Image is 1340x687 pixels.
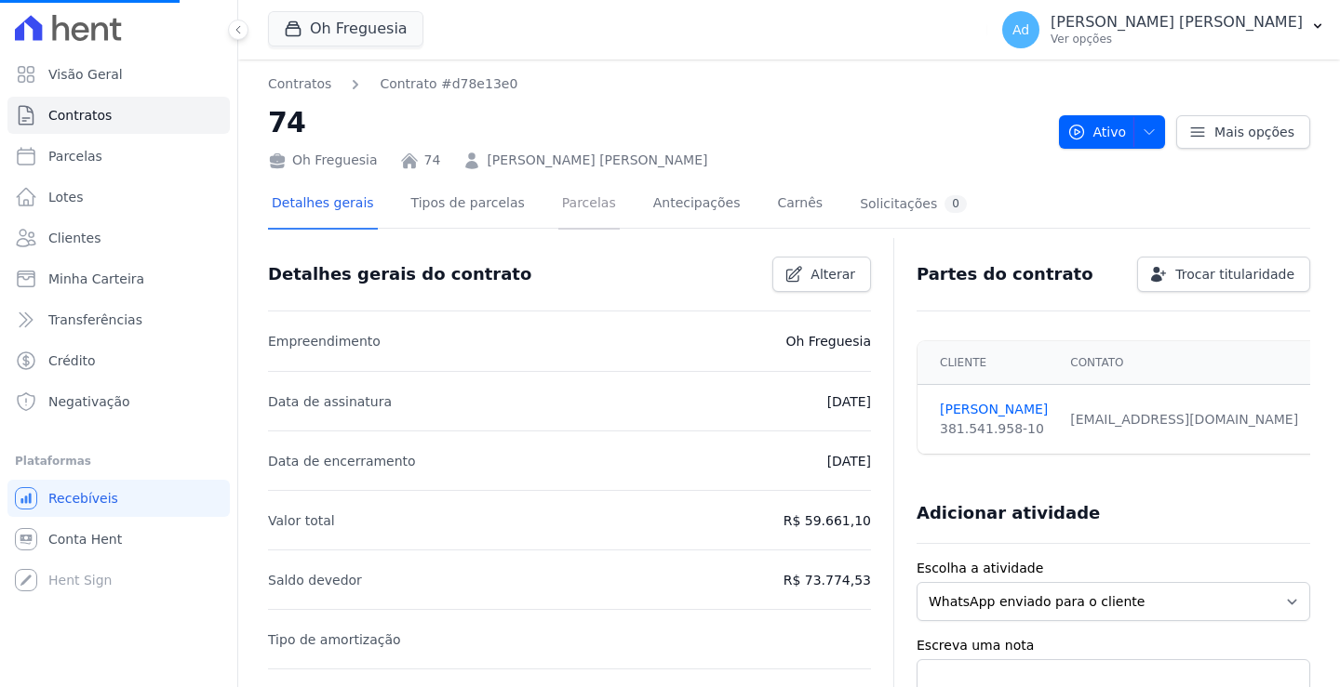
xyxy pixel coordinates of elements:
[860,195,967,213] div: Solicitações
[48,106,112,125] span: Contratos
[7,219,230,257] a: Clientes
[268,74,1044,94] nav: Breadcrumb
[1214,123,1294,141] span: Mais opções
[558,180,620,230] a: Parcelas
[48,188,84,206] span: Lotes
[268,628,401,651] p: Tipo de amortização
[827,390,871,413] p: [DATE]
[7,178,230,216] a: Lotes
[48,489,118,508] span: Recebíveis
[987,4,1340,56] button: Ad [PERSON_NAME] [PERSON_NAME] Ver opções
[48,351,96,370] span: Crédito
[7,342,230,379] a: Crédito
[268,11,423,46] button: Oh Freguesia
[917,502,1100,524] h3: Adicionar atividade
[917,559,1310,578] label: Escolha a atividade
[1070,410,1298,429] div: [EMAIL_ADDRESS][DOMAIN_NAME]
[917,263,1093,285] h3: Partes do contrato
[408,180,529,230] a: Tipos de parcelas
[650,180,744,230] a: Antecipações
[917,636,1310,655] label: Escreva uma nota
[945,195,967,213] div: 0
[811,265,855,284] span: Alterar
[1175,265,1294,284] span: Trocar titularidade
[268,263,531,285] h3: Detalhes gerais do contrato
[7,383,230,420] a: Negativação
[773,180,826,230] a: Carnês
[856,180,971,230] a: Solicitações0
[268,151,378,170] div: Oh Freguesia
[7,521,230,558] a: Conta Hent
[424,151,441,170] a: 74
[1176,115,1310,149] a: Mais opções
[268,74,517,94] nav: Breadcrumb
[48,310,142,329] span: Transferências
[785,330,871,352] p: Oh Freguesia
[268,450,416,472] p: Data de encerramento
[940,400,1048,419] a: [PERSON_NAME]
[7,301,230,338] a: Transferências
[7,97,230,134] a: Contratos
[7,138,230,175] a: Parcelas
[268,390,392,413] p: Data de assinatura
[7,56,230,93] a: Visão Geral
[268,180,378,230] a: Detalhes gerais
[1137,257,1310,292] a: Trocar titularidade
[48,147,102,165] span: Parcelas
[268,509,335,532] p: Valor total
[7,480,230,517] a: Recebíveis
[1059,115,1166,149] button: Ativo
[940,419,1048,439] div: 381.541.958-10
[268,330,381,352] p: Empreendimento
[1067,115,1127,149] span: Ativo
[1012,23,1029,36] span: Ad
[918,341,1059,385] th: Cliente
[1051,13,1303,32] p: [PERSON_NAME] [PERSON_NAME]
[268,101,1044,143] h2: 74
[15,450,222,472] div: Plataformas
[48,392,130,411] span: Negativação
[48,229,100,247] span: Clientes
[487,151,707,170] a: [PERSON_NAME] [PERSON_NAME]
[48,270,144,288] span: Minha Carteira
[784,509,871,532] p: R$ 59.661,10
[1059,341,1309,385] th: Contato
[1051,32,1303,46] p: Ver opções
[772,257,871,292] a: Alterar
[784,569,871,591] p: R$ 73.774,53
[7,260,230,297] a: Minha Carteira
[380,74,517,94] a: Contrato #d78e13e0
[268,569,362,591] p: Saldo devedor
[827,450,871,472] p: [DATE]
[48,65,123,84] span: Visão Geral
[268,74,331,94] a: Contratos
[48,530,122,548] span: Conta Hent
